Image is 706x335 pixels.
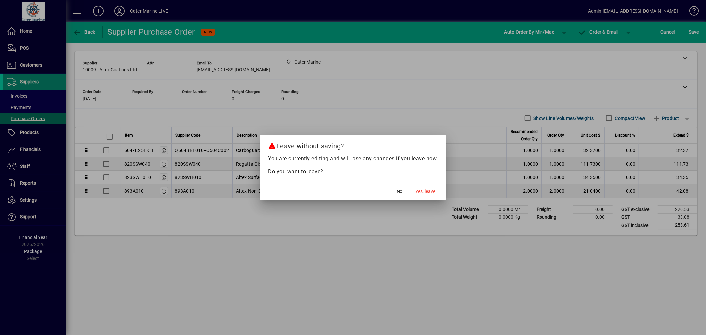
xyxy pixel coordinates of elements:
[415,188,435,195] span: Yes, leave
[389,185,410,197] button: No
[268,168,438,176] p: Do you want to leave?
[268,155,438,163] p: You are currently editing and will lose any changes if you leave now.
[413,185,438,197] button: Yes, leave
[397,188,402,195] span: No
[260,135,446,154] h2: Leave without saving?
